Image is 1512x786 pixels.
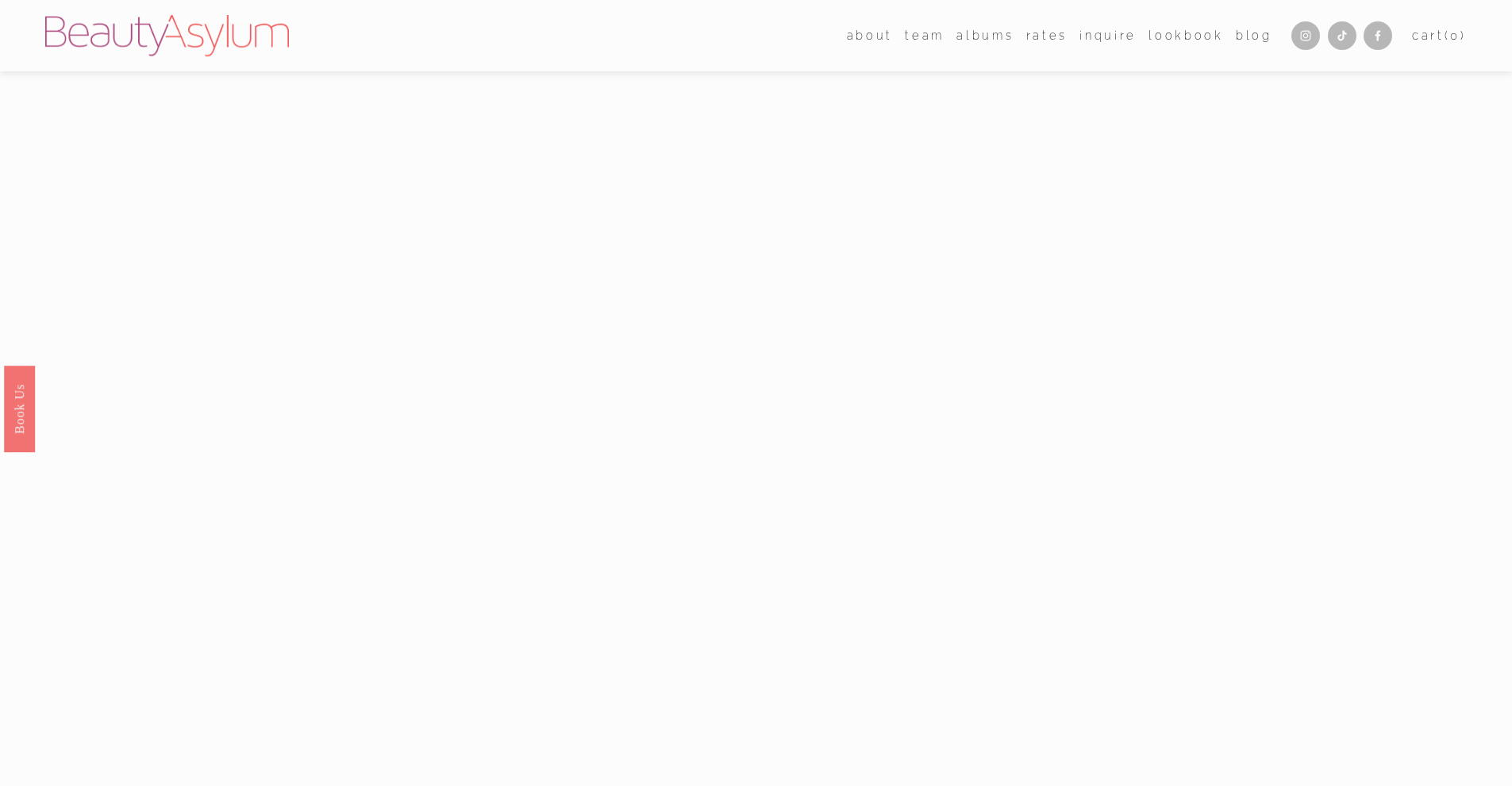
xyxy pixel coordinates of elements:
[1328,21,1356,50] a: TikTok
[1148,24,1223,47] a: Lookbook
[956,24,1014,47] a: albums
[905,25,945,46] span: team
[847,24,893,47] a: folder dropdown
[1026,24,1068,47] a: Rates
[1291,21,1320,50] a: Instagram
[1364,21,1392,50] a: Facebook
[1445,29,1467,42] span: ( )
[1236,24,1272,47] a: Blog
[4,365,35,451] a: Book Us
[1412,25,1467,46] a: Cart(0)
[45,15,289,56] img: Beauty Asylum | Bridal Hair &amp; Makeup Charlotte &amp; Atlanta
[1450,29,1460,42] span: 0
[1079,24,1137,47] a: Inquire
[847,25,893,46] span: about
[905,24,945,47] a: folder dropdown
